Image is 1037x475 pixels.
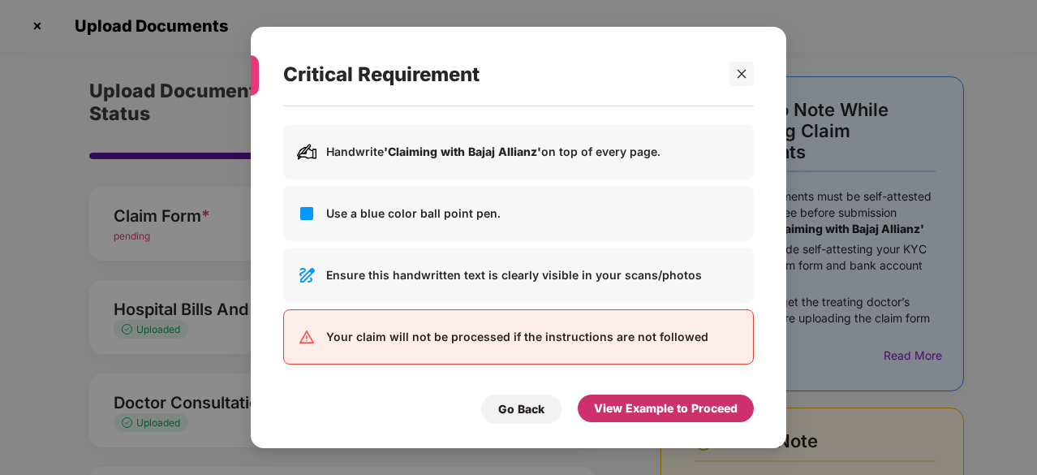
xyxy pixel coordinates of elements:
[297,204,316,223] img: svg+xml;base64,PHN2ZyB3aWR0aD0iMjQiIGhlaWdodD0iMjQiIHZpZXdCb3g9IjAgMCAyNCAyNCIgZmlsbD0ibm9uZSIgeG...
[326,266,740,284] p: Ensure this handwritten text is clearly visible in your scans/photos
[297,327,316,347] img: svg+xml;base64,PHN2ZyB3aWR0aD0iMjQiIGhlaWdodD0iMjQiIHZpZXdCb3g9IjAgMCAyNCAyNCIgZmlsbD0ibm9uZSIgeG...
[297,142,316,162] img: svg+xml;base64,PHN2ZyB3aWR0aD0iMjAiIGhlaWdodD0iMjAiIHZpZXdCb3g9IjAgMCAyMCAyMCIgZmlsbD0ibm9uZSIgeG...
[326,143,740,161] p: Handwrite on top of every page.
[736,68,747,80] span: close
[384,145,541,158] b: 'Claiming with Bajaj Allianz'
[326,205,740,222] p: Use a blue color ball point pen.
[498,400,544,418] div: Go Back
[594,399,738,417] div: View Example to Proceed
[297,266,316,285] img: svg+xml;base64,PHN2ZyB3aWR0aD0iMjQiIGhlaWdodD0iMjQiIHZpZXdCb3g9IjAgMCAyNCAyNCIgZmlsbD0ibm9uZSIgeG...
[326,328,740,346] p: Your claim will not be processed if the instructions are not followed
[283,43,715,106] div: Critical Requirement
